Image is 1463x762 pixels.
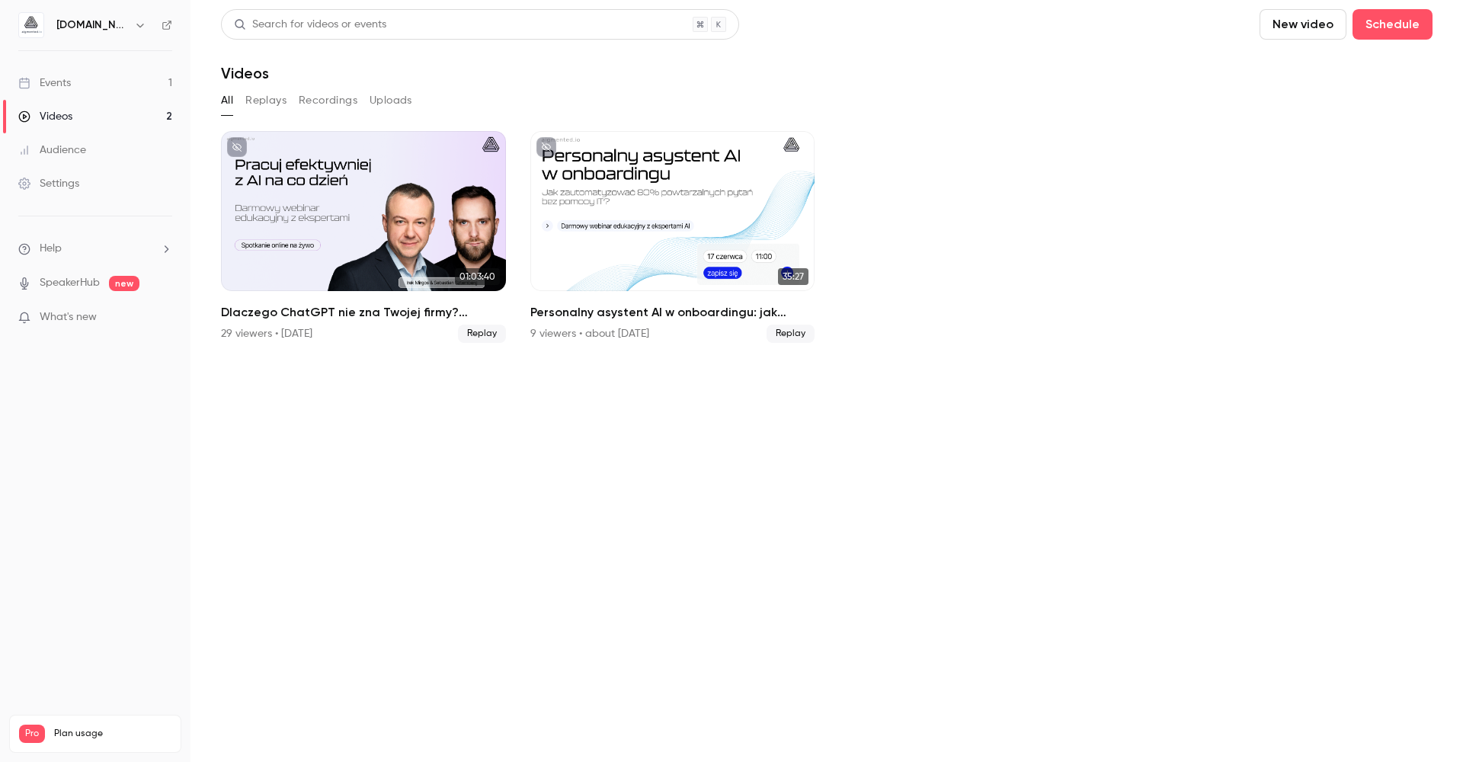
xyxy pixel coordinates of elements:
button: Recordings [299,88,357,113]
span: Help [40,241,62,257]
button: Uploads [370,88,412,113]
div: Search for videos or events [234,17,386,33]
h2: Personalny asystent AI w onboardingu: jak zautomatyzować 80% powtarzalnych pytań bez pomocy IT? [530,303,815,322]
h6: [DOMAIN_NAME] [56,18,128,33]
button: Schedule [1353,9,1433,40]
li: Dlaczego ChatGPT nie zna Twojej firmy? Praktyczny przewodnik przygotowania wiedzy firmowej jako k... [221,131,506,343]
div: Videos [18,109,72,124]
button: All [221,88,233,113]
div: 29 viewers • [DATE] [221,326,312,341]
img: aigmented.io [19,13,43,37]
a: SpeakerHub [40,275,100,291]
button: New video [1260,9,1346,40]
span: Replay [458,325,506,343]
div: Settings [18,176,79,191]
button: unpublished [227,137,247,157]
div: Events [18,75,71,91]
li: help-dropdown-opener [18,241,172,257]
section: Videos [221,9,1433,753]
button: Replays [245,88,287,113]
span: What's new [40,309,97,325]
div: 9 viewers • about [DATE] [530,326,649,341]
span: 01:03:40 [455,268,500,285]
span: Pro [19,725,45,743]
span: Plan usage [54,728,171,740]
span: Replay [767,325,815,343]
span: 35:27 [778,268,808,285]
h2: Dlaczego ChatGPT nie zna Twojej firmy? Praktyczny przewodnik przygotowania wiedzy firmowej jako k... [221,303,506,322]
span: new [109,276,139,291]
ul: Videos [221,131,1433,343]
button: unpublished [536,137,556,157]
a: 01:03:40Dlaczego ChatGPT nie zna Twojej firmy? Praktyczny przewodnik przygotowania wiedzy firmowe... [221,131,506,343]
h1: Videos [221,64,269,82]
div: Audience [18,142,86,158]
li: Personalny asystent AI w onboardingu: jak zautomatyzować 80% powtarzalnych pytań bez pomocy IT? [530,131,815,343]
a: 35:27Personalny asystent AI w onboardingu: jak zautomatyzować 80% powtarzalnych pytań bez pomocy ... [530,131,815,343]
